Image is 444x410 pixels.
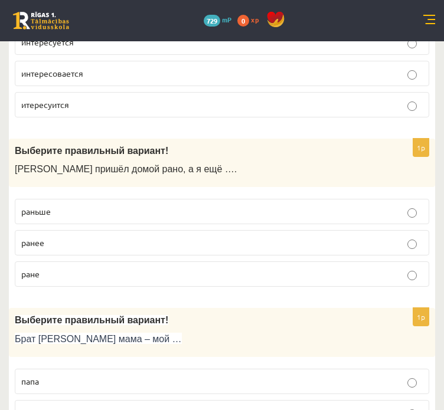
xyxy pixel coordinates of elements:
[13,12,69,29] a: Rīgas 1. Tālmācības vidusskola
[413,138,429,157] p: 1p
[21,237,44,248] span: ранее
[407,70,417,80] input: интересовается
[21,99,69,110] span: итересуится
[21,37,74,47] span: интересуется
[21,268,40,279] span: ране
[407,39,417,48] input: интересуется
[15,164,237,174] span: [PERSON_NAME] пришёл домой рано, а я ещё ….
[251,15,259,24] span: xp
[15,315,168,325] span: Выберите правильный вариант!
[222,15,231,24] span: mP
[204,15,220,27] span: 729
[407,240,417,249] input: ранее
[237,15,249,27] span: 0
[15,334,182,344] span: Брат [PERSON_NAME] мама – мой …
[407,378,417,388] input: папа
[21,376,39,386] span: папа
[237,15,265,24] a: 0 xp
[15,146,168,156] span: Выберите правильный вариант!
[407,271,417,280] input: ране
[21,206,51,217] span: раньше
[21,68,83,78] span: интересовается
[407,208,417,218] input: раньше
[407,101,417,111] input: итересуится
[413,307,429,326] p: 1p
